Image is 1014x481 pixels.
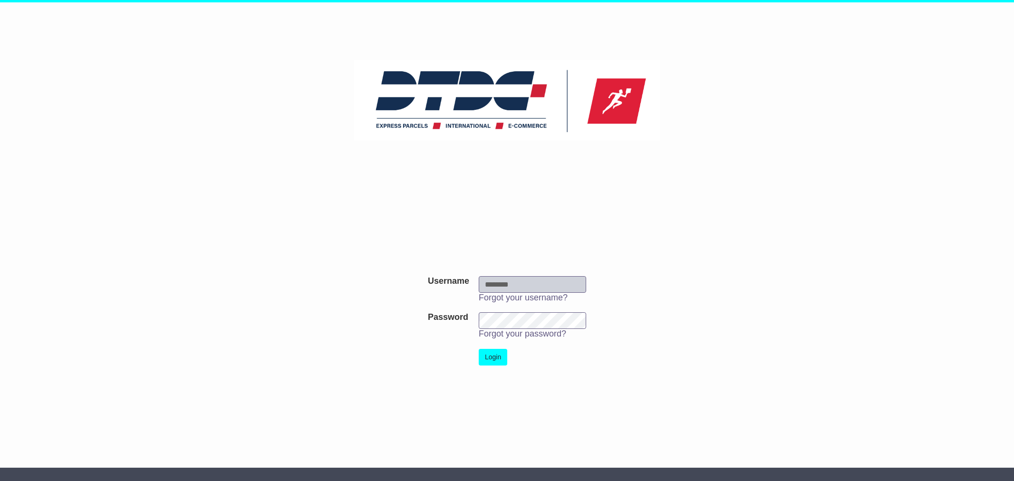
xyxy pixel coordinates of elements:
[428,312,468,323] label: Password
[354,60,660,141] img: DTDC Australia
[428,276,469,287] label: Username
[479,349,507,366] button: Login
[479,293,568,302] a: Forgot your username?
[479,329,566,338] a: Forgot your password?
